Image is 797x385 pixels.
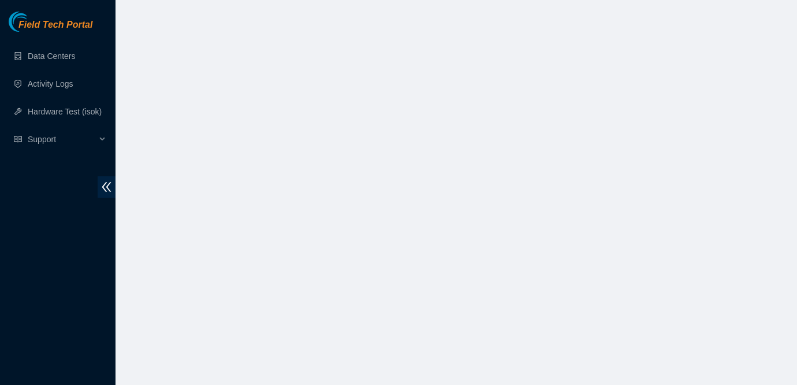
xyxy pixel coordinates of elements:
a: Akamai TechnologiesField Tech Portal [9,21,92,36]
span: Support [28,128,96,151]
a: Data Centers [28,51,75,61]
a: Hardware Test (isok) [28,107,102,116]
a: Activity Logs [28,79,73,88]
span: double-left [98,176,116,198]
span: read [14,135,22,143]
img: Akamai Technologies [9,12,58,32]
span: Field Tech Portal [18,20,92,31]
